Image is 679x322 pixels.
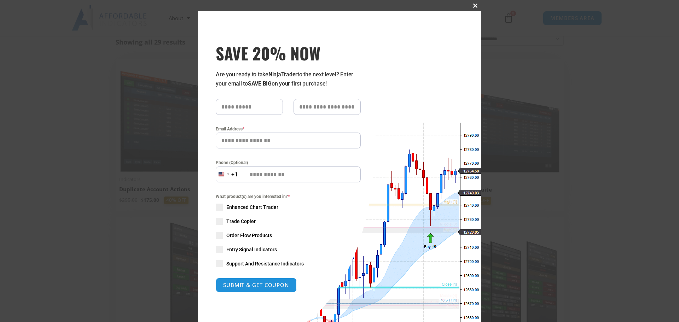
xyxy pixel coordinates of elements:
span: Order Flow Products [226,232,272,239]
strong: SAVE BIG [248,80,272,87]
span: Entry Signal Indicators [226,246,277,253]
label: Trade Copier [216,218,361,225]
label: Order Flow Products [216,232,361,239]
strong: NinjaTrader [268,71,297,78]
span: Support And Resistance Indicators [226,260,304,267]
label: Entry Signal Indicators [216,246,361,253]
div: +1 [231,170,238,179]
label: Support And Resistance Indicators [216,260,361,267]
button: SUBMIT & GET COUPON [216,278,297,292]
p: Are you ready to take to the next level? Enter your email to on your first purchase! [216,70,361,88]
label: Email Address [216,125,361,133]
span: Enhanced Chart Trader [226,204,278,211]
label: Phone (Optional) [216,159,361,166]
button: Selected country [216,166,238,182]
h3: SAVE 20% NOW [216,43,361,63]
span: Trade Copier [226,218,256,225]
label: Enhanced Chart Trader [216,204,361,211]
span: What product(s) are you interested in? [216,193,361,200]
